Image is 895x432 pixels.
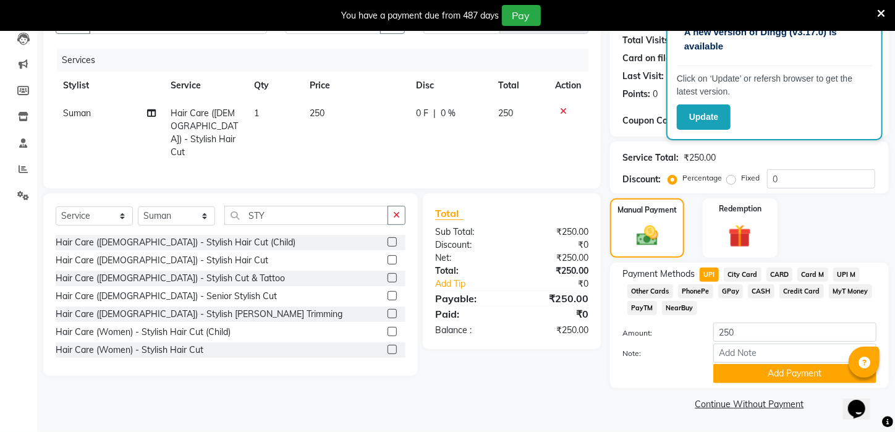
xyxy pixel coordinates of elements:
[718,284,744,299] span: GPay
[622,88,650,101] div: Points:
[426,239,512,252] div: Discount:
[548,72,588,100] th: Action
[724,268,761,282] span: City Card
[613,328,704,339] label: Amount:
[613,348,704,359] label: Note:
[682,172,722,184] label: Percentage
[719,203,761,214] label: Redemption
[622,114,707,127] div: Coupon Code
[622,70,664,83] div: Last Visit:
[512,226,598,239] div: ₹250.00
[779,284,824,299] span: Credit Card
[512,265,598,277] div: ₹250.00
[512,291,598,306] div: ₹250.00
[426,226,512,239] div: Sub Total:
[630,223,665,248] img: _cash.svg
[713,344,876,363] input: Add Note
[342,9,499,22] div: You have a payment due from 487 days
[766,268,793,282] span: CARD
[426,252,512,265] div: Net:
[622,34,671,47] div: Total Visits:
[622,52,673,65] div: Card on file:
[512,324,598,337] div: ₹250.00
[57,49,598,72] div: Services
[254,108,259,119] span: 1
[56,308,342,321] div: Hair Care ([DEMOGRAPHIC_DATA]) - Stylish [PERSON_NAME] Trimming
[662,301,697,315] span: NearBuy
[713,364,876,383] button: Add Payment
[684,151,716,164] div: ₹250.00
[700,268,719,282] span: UPI
[56,344,203,357] div: Hair Care (Women) - Stylish Hair Cut
[627,284,673,299] span: Other Cards
[843,383,883,420] iframe: chat widget
[613,398,886,411] a: Continue Without Payment
[409,72,491,100] th: Disc
[627,301,657,315] span: PayTM
[677,104,731,130] button: Update
[502,5,541,26] button: Pay
[224,206,388,225] input: Search or Scan
[498,108,513,119] span: 250
[426,265,512,277] div: Total:
[56,72,163,100] th: Stylist
[63,108,91,119] span: Suman
[426,277,526,290] a: Add Tip
[56,272,285,285] div: Hair Care ([DEMOGRAPHIC_DATA]) - Stylish Cut & Tattoo
[829,284,872,299] span: MyT Money
[653,88,658,101] div: 0
[56,236,295,249] div: Hair Care ([DEMOGRAPHIC_DATA]) - Stylish Hair Cut (Child)
[617,205,677,216] label: Manual Payment
[171,108,238,158] span: Hair Care ([DEMOGRAPHIC_DATA]) - Stylish Hair Cut
[56,254,268,267] div: Hair Care ([DEMOGRAPHIC_DATA]) - Stylish Hair Cut
[426,307,512,321] div: Paid:
[435,207,464,220] span: Total
[163,72,247,100] th: Service
[426,324,512,337] div: Balance :
[678,284,713,299] span: PhonePe
[310,108,324,119] span: 250
[56,290,277,303] div: Hair Care ([DEMOGRAPHIC_DATA]) - Senior Stylish Cut
[526,277,598,290] div: ₹0
[721,222,758,250] img: _gift.svg
[302,72,409,100] th: Price
[833,268,860,282] span: UPI M
[677,72,872,98] p: Click on ‘Update’ or refersh browser to get the latest version.
[797,268,828,282] span: Card M
[622,173,661,186] div: Discount:
[512,307,598,321] div: ₹0
[741,172,760,184] label: Fixed
[416,107,428,120] span: 0 F
[512,239,598,252] div: ₹0
[684,25,865,53] p: A new version of Dingg (v3.17.0) is available
[433,107,436,120] span: |
[247,72,302,100] th: Qty
[426,291,512,306] div: Payable:
[622,268,695,281] span: Payment Methods
[512,252,598,265] div: ₹250.00
[748,284,774,299] span: CASH
[491,72,548,100] th: Total
[622,151,679,164] div: Service Total:
[713,323,876,342] input: Amount
[441,107,456,120] span: 0 %
[56,326,231,339] div: Hair Care (Women) - Stylish Hair Cut (Child)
